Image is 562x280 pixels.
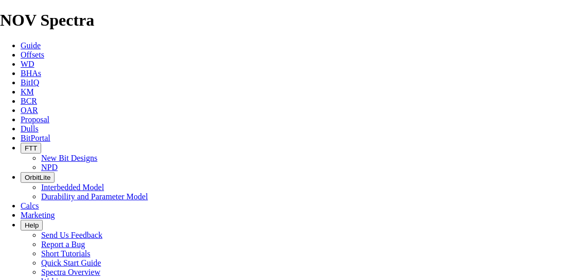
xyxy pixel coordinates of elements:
[41,268,100,276] a: Spectra Overview
[41,163,58,172] a: NPD
[25,174,50,181] span: OrbitLite
[21,220,43,231] button: Help
[25,221,39,229] span: Help
[21,87,34,96] a: KM
[41,258,101,267] a: Quick Start Guide
[21,124,39,133] a: Dulls
[41,249,91,258] a: Short Tutorials
[21,69,41,78] a: BHAs
[21,211,55,219] a: Marketing
[21,97,37,105] a: BCR
[41,183,104,192] a: Interbedded Model
[25,144,37,152] span: FTT
[21,201,39,210] a: Calcs
[41,231,102,239] a: Send Us Feedback
[21,78,39,87] a: BitIQ
[21,60,34,68] a: WD
[21,106,38,115] a: OAR
[21,115,49,124] a: Proposal
[41,192,148,201] a: Durability and Parameter Model
[41,240,85,249] a: Report a Bug
[21,41,41,50] a: Guide
[21,50,44,59] a: Offsets
[21,172,55,183] button: OrbitLite
[21,143,41,154] button: FTT
[21,134,50,142] a: BitPortal
[41,154,97,162] a: New Bit Designs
